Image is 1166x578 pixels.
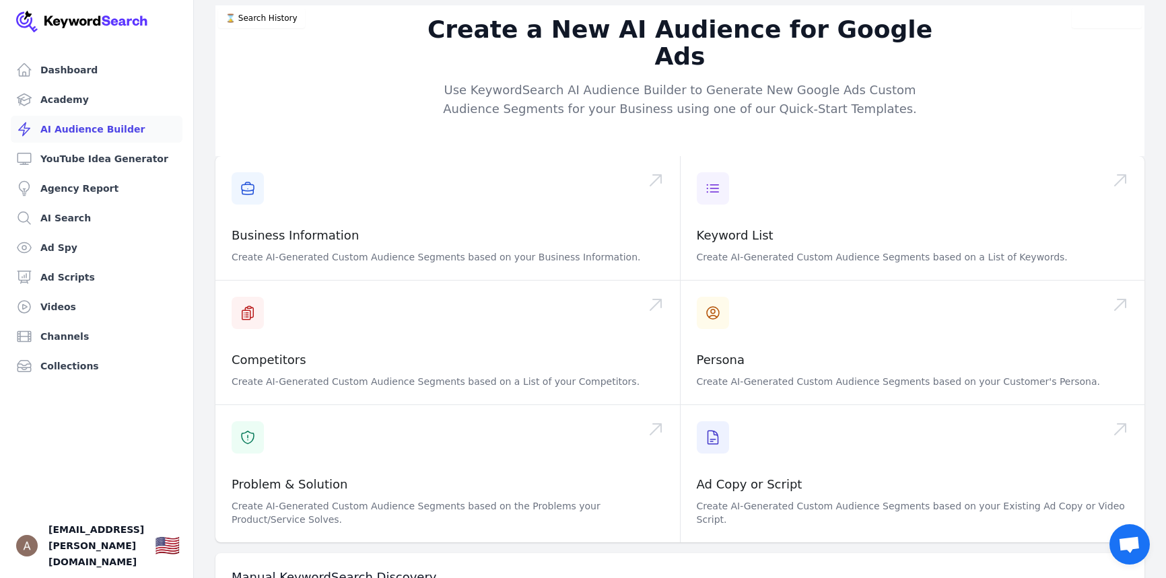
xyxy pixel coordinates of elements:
button: 🇺🇸 [155,532,180,559]
a: Keyword List [697,228,774,242]
a: Academy [11,86,182,113]
a: AI Search [11,205,182,231]
a: Persona [697,353,745,367]
a: Ad Spy [11,234,182,261]
a: Competitors [232,353,306,367]
button: Open user button [16,535,38,556]
img: Alexa [16,535,38,556]
a: Dashboard [11,57,182,83]
button: Video Tutorial [1072,8,1142,28]
span: [EMAIL_ADDRESS][PERSON_NAME][DOMAIN_NAME] [48,521,144,570]
a: Ad Copy or Script [697,477,802,491]
a: Ad Scripts [11,264,182,291]
a: Collections [11,353,182,380]
div: 🇺🇸 [155,534,180,558]
a: Problem & Solution [232,477,347,491]
a: Business Information [232,228,359,242]
a: Open chat [1109,524,1150,565]
img: Your Company [16,11,148,32]
p: Use KeywordSearch AI Audience Builder to Generate New Google Ads Custom Audience Segments for you... [421,81,938,118]
a: Videos [11,293,182,320]
a: YouTube Idea Generator [11,145,182,172]
a: AI Audience Builder [11,116,182,143]
button: ⌛️ Search History [218,8,305,28]
a: Agency Report [11,175,182,202]
h2: Create a New AI Audience for Google Ads [421,16,938,70]
a: Channels [11,323,182,350]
